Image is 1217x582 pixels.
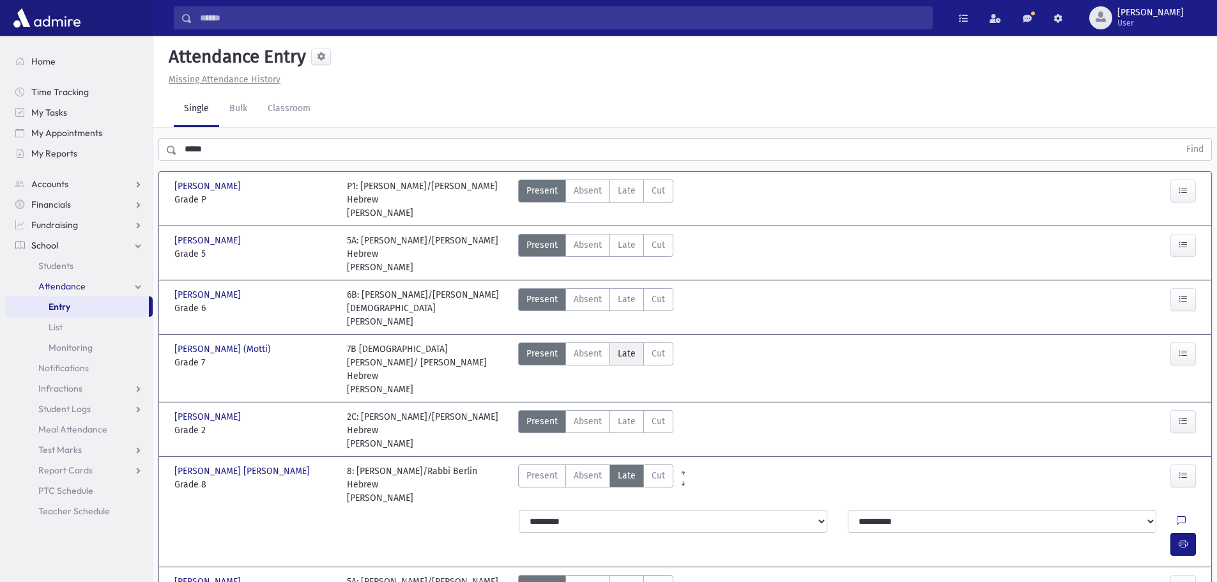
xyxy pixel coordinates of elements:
[347,342,507,396] div: 7B [DEMOGRAPHIC_DATA][PERSON_NAME]/ [PERSON_NAME] Hebrew [PERSON_NAME]
[347,410,507,450] div: 2C: [PERSON_NAME]/[PERSON_NAME] Hebrew [PERSON_NAME]
[10,5,84,31] img: AdmirePro
[574,293,602,306] span: Absent
[652,293,665,306] span: Cut
[5,480,153,501] a: PTC Schedule
[174,247,334,261] span: Grade 5
[49,342,93,353] span: Monitoring
[652,469,665,482] span: Cut
[174,464,312,478] span: [PERSON_NAME] [PERSON_NAME]
[38,464,93,476] span: Report Cards
[5,399,153,419] a: Student Logs
[5,215,153,235] a: Fundraising
[518,464,673,505] div: AttTypes
[526,293,558,306] span: Present
[31,219,78,231] span: Fundraising
[5,276,153,296] a: Attendance
[164,46,306,68] h5: Attendance Entry
[38,260,73,272] span: Students
[574,469,602,482] span: Absent
[652,415,665,428] span: Cut
[169,74,280,85] u: Missing Attendance History
[618,293,636,306] span: Late
[652,184,665,197] span: Cut
[164,74,280,85] a: Missing Attendance History
[31,86,89,98] span: Time Tracking
[38,362,89,374] span: Notifications
[49,301,70,312] span: Entry
[31,107,67,118] span: My Tasks
[5,82,153,102] a: Time Tracking
[5,460,153,480] a: Report Cards
[526,184,558,197] span: Present
[5,194,153,215] a: Financials
[174,356,334,369] span: Grade 7
[31,127,102,139] span: My Appointments
[38,424,107,435] span: Meal Attendance
[5,296,149,317] a: Entry
[5,123,153,143] a: My Appointments
[518,410,673,450] div: AttTypes
[5,358,153,378] a: Notifications
[38,383,82,394] span: Infractions
[518,234,673,274] div: AttTypes
[5,102,153,123] a: My Tasks
[174,180,243,193] span: [PERSON_NAME]
[5,256,153,276] a: Students
[174,410,243,424] span: [PERSON_NAME]
[174,302,334,315] span: Grade 6
[49,321,63,333] span: List
[5,51,153,72] a: Home
[526,238,558,252] span: Present
[5,501,153,521] a: Teacher Schedule
[347,180,507,220] div: P1: [PERSON_NAME]/[PERSON_NAME] Hebrew [PERSON_NAME]
[5,143,153,164] a: My Reports
[38,485,93,496] span: PTC Schedule
[31,148,77,159] span: My Reports
[574,415,602,428] span: Absent
[518,342,673,396] div: AttTypes
[618,347,636,360] span: Late
[174,193,334,206] span: Grade P
[174,424,334,437] span: Grade 2
[5,337,153,358] a: Monitoring
[618,238,636,252] span: Late
[618,184,636,197] span: Late
[174,234,243,247] span: [PERSON_NAME]
[574,347,602,360] span: Absent
[31,199,71,210] span: Financials
[174,342,273,356] span: [PERSON_NAME] (Motti)
[174,288,243,302] span: [PERSON_NAME]
[31,178,68,190] span: Accounts
[31,56,56,67] span: Home
[652,347,665,360] span: Cut
[574,238,602,252] span: Absent
[5,174,153,194] a: Accounts
[174,478,334,491] span: Grade 8
[5,317,153,337] a: List
[5,235,153,256] a: School
[618,415,636,428] span: Late
[174,91,219,127] a: Single
[38,505,110,517] span: Teacher Schedule
[5,378,153,399] a: Infractions
[38,444,82,456] span: Test Marks
[219,91,257,127] a: Bulk
[347,234,507,274] div: 5A: [PERSON_NAME]/[PERSON_NAME] Hebrew [PERSON_NAME]
[5,440,153,460] a: Test Marks
[38,280,86,292] span: Attendance
[526,347,558,360] span: Present
[257,91,321,127] a: Classroom
[5,419,153,440] a: Meal Attendance
[526,415,558,428] span: Present
[652,238,665,252] span: Cut
[618,469,636,482] span: Late
[518,288,673,328] div: AttTypes
[1179,139,1211,160] button: Find
[38,403,91,415] span: Student Logs
[31,240,58,251] span: School
[1117,8,1184,18] span: [PERSON_NAME]
[347,464,507,505] div: 8: [PERSON_NAME]/Rabbi Berlin Hebrew [PERSON_NAME]
[526,469,558,482] span: Present
[574,184,602,197] span: Absent
[518,180,673,220] div: AttTypes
